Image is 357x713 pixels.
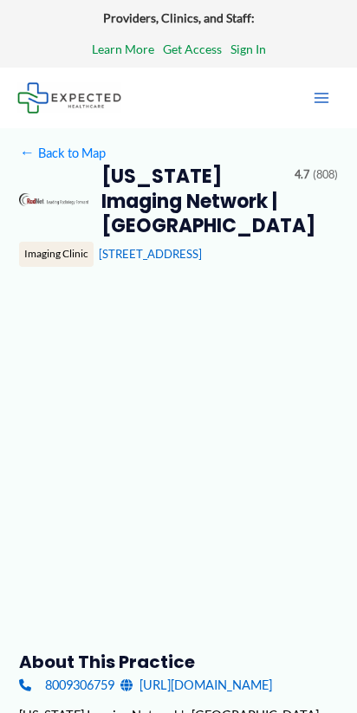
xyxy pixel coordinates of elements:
[99,247,202,261] a: [STREET_ADDRESS]
[103,10,255,25] strong: Providers, Clinics, and Staff:
[92,38,154,61] a: Learn More
[17,82,121,113] img: Expected Healthcare Logo - side, dark font, small
[295,165,309,185] span: 4.7
[230,38,266,61] a: Sign In
[19,673,114,697] a: 8009306759
[19,651,337,673] h3: About this practice
[19,242,94,266] div: Imaging Clinic
[303,80,340,116] button: Main menu toggle
[120,673,272,697] a: [URL][DOMAIN_NAME]
[19,141,105,165] a: ←Back to Map
[19,145,35,160] span: ←
[313,165,338,185] span: (808)
[163,38,222,61] a: Get Access
[101,165,282,238] h2: [US_STATE] Imaging Network | [GEOGRAPHIC_DATA]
